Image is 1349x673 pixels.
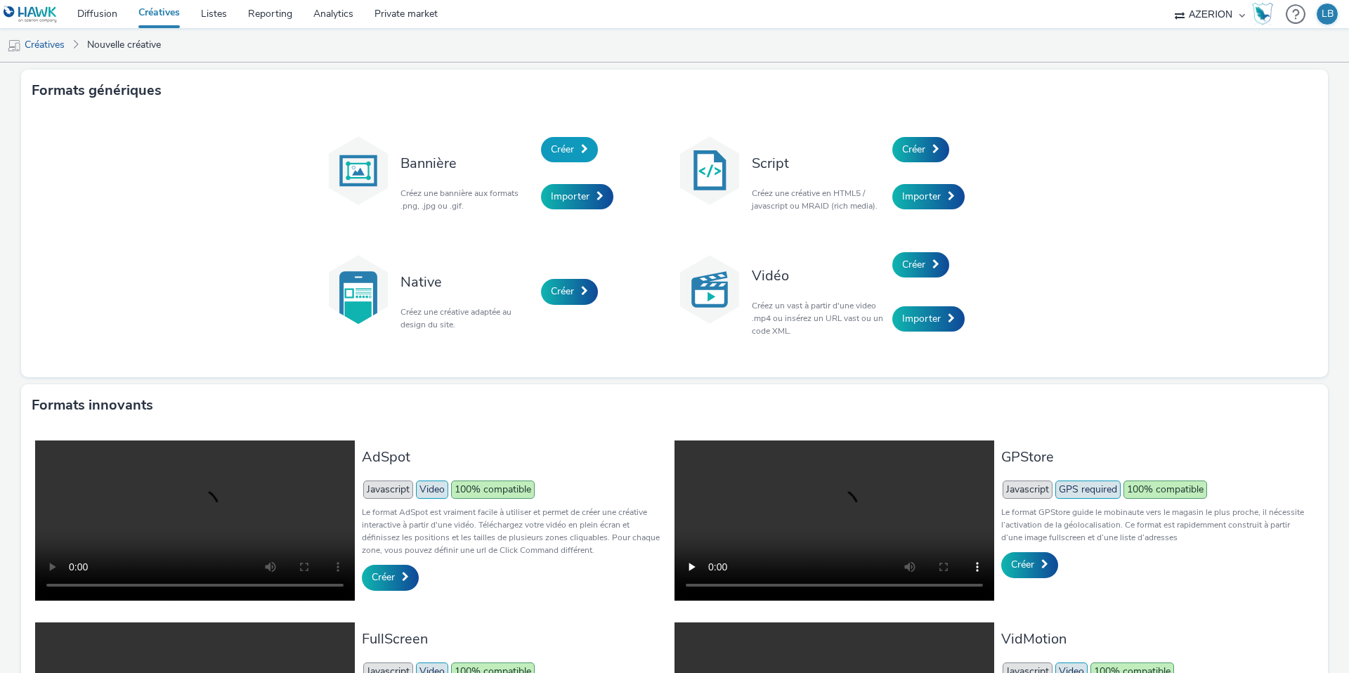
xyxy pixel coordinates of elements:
[892,306,965,332] a: Importer
[902,143,925,156] span: Créer
[1055,481,1121,499] span: GPS required
[892,137,949,162] a: Créer
[1011,558,1034,571] span: Créer
[363,481,413,499] span: Javascript
[541,137,598,162] a: Créer
[752,299,885,337] p: Créez un vast à partir d'une video .mp4 ou insérez un URL vast ou un code XML.
[1252,3,1273,25] img: Hawk Academy
[362,447,667,466] h3: AdSpot
[400,154,534,173] h3: Bannière
[400,306,534,331] p: Créez une créative adaptée au design du site.
[551,285,574,298] span: Créer
[1123,481,1207,499] span: 100% compatible
[1001,506,1307,544] p: Le format GPStore guide le mobinaute vers le magasin le plus proche, il nécessite l’activation de...
[400,273,534,292] h3: Native
[1001,552,1058,577] a: Créer
[32,80,162,101] h3: Formats génériques
[1001,629,1307,648] h3: VidMotion
[416,481,448,499] span: Video
[1003,481,1053,499] span: Javascript
[1001,447,1307,466] h3: GPStore
[541,279,598,304] a: Créer
[674,254,745,325] img: video.svg
[323,136,393,206] img: banner.svg
[4,6,58,23] img: undefined Logo
[551,143,574,156] span: Créer
[892,252,949,277] a: Créer
[902,258,925,271] span: Créer
[362,629,667,648] h3: FullScreen
[362,565,419,590] a: Créer
[451,481,535,499] span: 100% compatible
[7,39,21,53] img: mobile
[752,154,885,173] h3: Script
[32,395,153,416] h3: Formats innovants
[892,184,965,209] a: Importer
[752,266,885,285] h3: Vidéo
[400,187,534,212] p: Créez une bannière aux formats .png, .jpg ou .gif.
[80,28,168,62] a: Nouvelle créative
[362,506,667,556] p: Le format AdSpot est vraiment facile à utiliser et permet de créer une créative interactive à par...
[551,190,589,203] span: Importer
[1322,4,1334,25] div: LB
[372,570,395,584] span: Créer
[674,136,745,206] img: code.svg
[1252,3,1279,25] a: Hawk Academy
[902,312,941,325] span: Importer
[323,254,393,325] img: native.svg
[902,190,941,203] span: Importer
[752,187,885,212] p: Créez une créative en HTML5 / javascript ou MRAID (rich media).
[541,184,613,209] a: Importer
